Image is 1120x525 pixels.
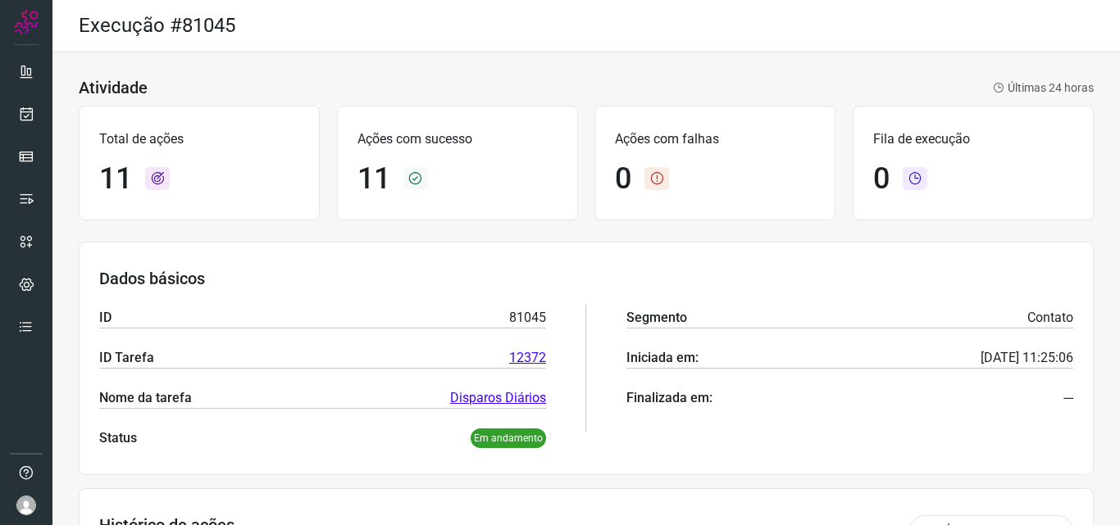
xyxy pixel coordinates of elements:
h3: Dados básicos [99,269,1073,288]
p: --- [1063,388,1073,408]
p: Segmento [626,308,687,328]
a: 12372 [509,348,546,368]
p: Ações com sucesso [357,129,558,149]
p: Últimas 24 horas [993,79,1094,97]
p: Em andamento [471,428,546,448]
h1: 11 [357,161,390,197]
h3: Atividade [79,78,148,97]
p: Status [99,428,137,448]
img: Logo [14,10,39,34]
p: Total de ações [99,129,299,149]
p: Contato [1027,308,1073,328]
p: Ações com falhas [615,129,815,149]
h2: Execução #81045 [79,14,235,38]
p: Finalizada em: [626,388,713,408]
h1: 0 [615,161,631,197]
p: [DATE] 11:25:06 [981,348,1073,368]
p: Fila de execução [873,129,1073,149]
p: Iniciada em: [626,348,699,368]
img: avatar-user-boy.jpg [16,496,36,515]
p: ID Tarefa [99,348,154,368]
h1: 0 [873,161,890,197]
a: Disparos Diários [450,388,546,408]
p: Nome da tarefa [99,388,192,408]
p: ID [99,308,112,328]
h1: 11 [99,161,132,197]
p: 81045 [509,308,546,328]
